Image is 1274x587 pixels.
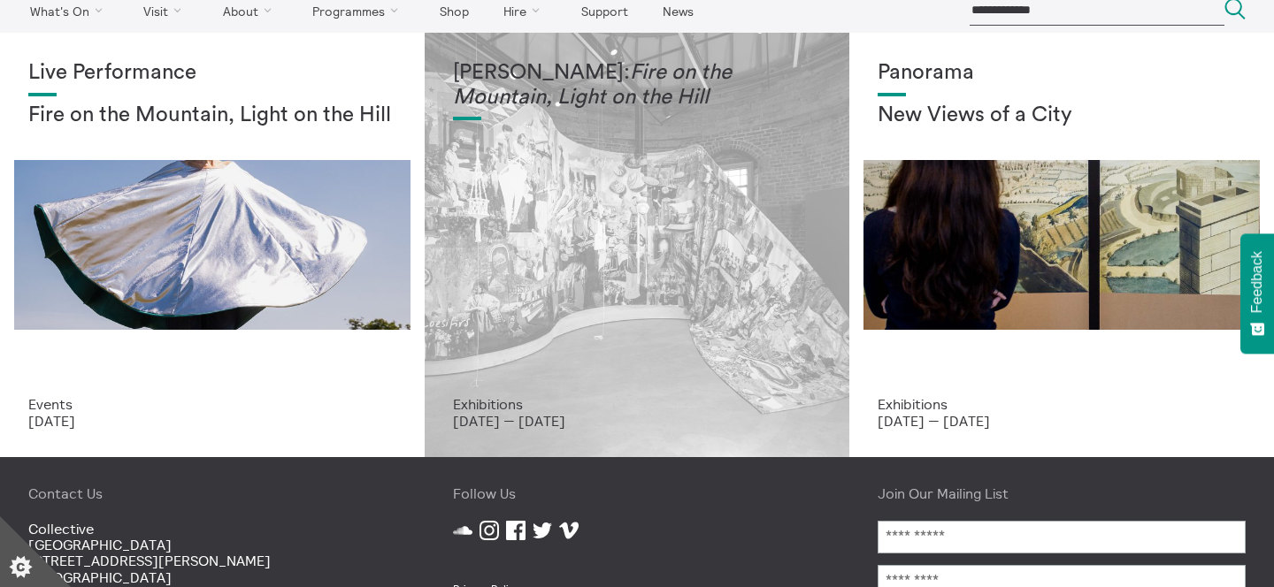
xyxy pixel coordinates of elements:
[28,485,396,501] h4: Contact Us
[453,62,732,108] em: Fire on the Mountain, Light on the Hill
[28,61,396,86] h1: Live Performance
[28,103,396,128] h2: Fire on the Mountain, Light on the Hill
[878,396,1246,412] p: Exhibitions
[878,103,1246,128] h2: New Views of a City
[453,396,821,412] p: Exhibitions
[425,33,849,457] a: Photo: Eoin Carey [PERSON_NAME]:Fire on the Mountain, Light on the Hill Exhibitions [DATE] — [DATE]
[453,485,821,501] h4: Follow Us
[878,413,1246,429] p: [DATE] — [DATE]
[28,396,396,412] p: Events
[878,61,1246,86] h1: Panorama
[1249,251,1265,313] span: Feedback
[1240,233,1274,354] button: Feedback - Show survey
[28,413,396,429] p: [DATE]
[453,413,821,429] p: [DATE] — [DATE]
[453,61,821,110] h1: [PERSON_NAME]:
[849,33,1274,457] a: Collective Panorama June 2025 small file 8 Panorama New Views of a City Exhibitions [DATE] — [DATE]
[878,485,1246,501] h4: Join Our Mailing List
